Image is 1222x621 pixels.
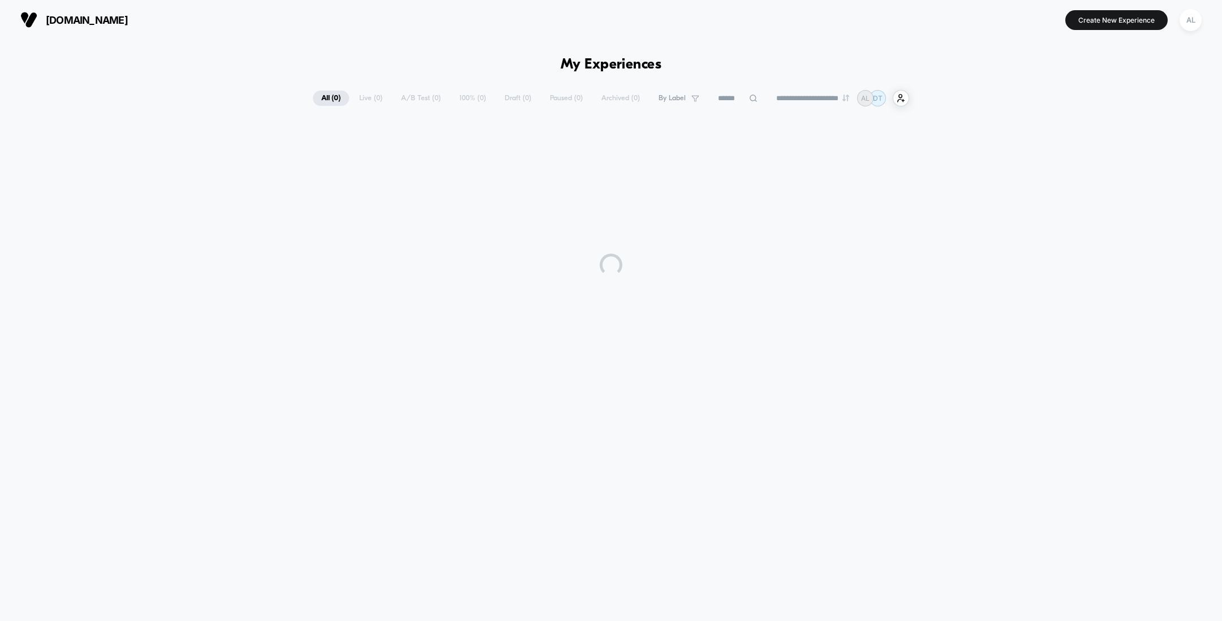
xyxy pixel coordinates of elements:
span: [DOMAIN_NAME] [46,14,128,26]
p: AL [861,94,870,102]
img: Visually logo [20,11,37,28]
div: AL [1180,9,1202,31]
img: end [842,95,849,101]
span: All ( 0 ) [313,91,349,106]
h1: My Experiences [561,57,662,73]
button: Create New Experience [1065,10,1168,30]
span: By Label [659,94,686,102]
button: AL [1176,8,1205,32]
button: [DOMAIN_NAME] [17,11,131,29]
p: DT [873,94,883,102]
